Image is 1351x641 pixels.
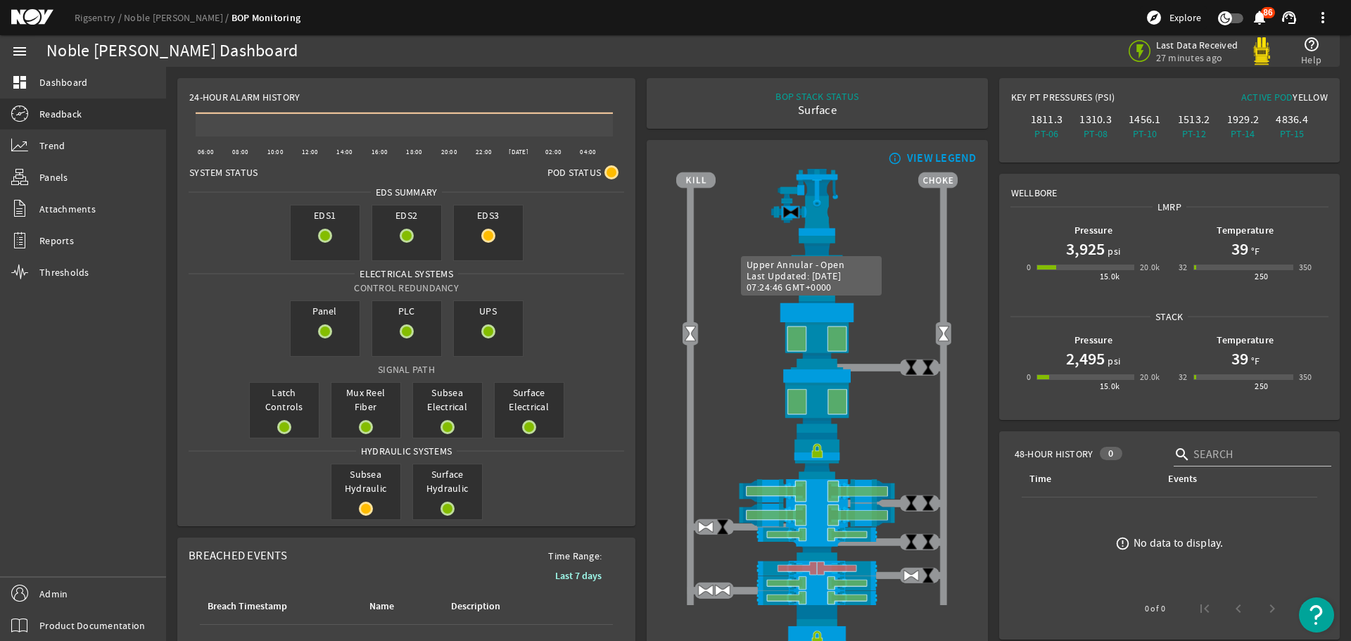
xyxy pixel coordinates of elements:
span: Thresholds [39,265,89,279]
span: Trend [39,139,65,153]
div: Events [1168,471,1197,487]
img: Valve2Open.png [682,326,699,343]
text: [DATE] [509,148,528,156]
span: Subsea Electrical [413,383,482,417]
img: ValveClose.png [920,533,937,550]
span: Electrical Systems [355,267,458,281]
div: 1310.3 [1074,113,1117,127]
img: Valve2Open.png [935,326,952,343]
text: 20:00 [441,148,457,156]
img: PipeRamOpen.png [676,576,958,590]
span: psi [1105,354,1120,368]
mat-icon: notifications [1251,9,1268,26]
b: Pressure [1074,224,1112,237]
img: ValveOpen.png [697,582,714,599]
text: 14:00 [336,148,353,156]
div: 15.0k [1100,269,1120,284]
span: Attachments [39,202,96,216]
div: 4836.4 [1270,113,1314,127]
img: ValveClose.png [920,359,937,376]
div: Time [1027,471,1149,487]
img: Yellowpod.svg [1248,37,1276,65]
div: Description [449,599,550,614]
span: 24-Hour Alarm History [189,90,300,104]
span: Last Data Received [1156,39,1238,51]
img: ValveClose.png [714,519,731,535]
div: 0 of 0 [1145,602,1165,616]
b: Pressure [1074,334,1112,347]
img: PipeRamOpen.png [676,590,958,605]
span: Product Documentation [39,618,145,633]
h1: 2,495 [1066,348,1105,370]
h1: 39 [1231,238,1248,260]
text: 10:00 [267,148,284,156]
div: VIEW LEGEND [907,151,977,165]
mat-icon: explore [1146,9,1162,26]
img: FlexJoint.png [676,236,958,301]
mat-icon: dashboard [11,74,28,91]
span: Reports [39,234,74,248]
img: ValveOpen.png [697,519,714,535]
div: 32 [1179,370,1188,384]
span: Subsea Hydraulic [331,464,400,498]
div: 0 [1027,370,1031,384]
img: RiserAdapter.png [676,169,958,236]
text: 18:00 [406,148,422,156]
span: Panel [291,301,360,321]
img: ValveOpen.png [714,582,731,599]
span: System Status [189,165,258,179]
span: Explore [1169,11,1201,25]
div: BOP STACK STATUS [775,89,858,103]
div: Noble [PERSON_NAME] Dashboard [46,44,298,58]
b: Temperature [1217,224,1274,237]
img: ValveClose.png [903,359,920,376]
div: 20.0k [1140,260,1160,274]
div: 1456.1 [1123,113,1167,127]
mat-icon: support_agent [1281,9,1298,26]
span: UPS [454,301,523,321]
div: 250 [1255,379,1268,393]
span: °F [1248,354,1260,368]
div: 15.0k [1100,379,1120,393]
span: 27 minutes ago [1156,51,1238,64]
img: PipeRamClose.png [676,561,958,576]
div: 20.0k [1140,370,1160,384]
span: Stack [1150,310,1188,324]
span: LMRP [1153,200,1186,214]
b: Last 7 days [555,569,602,583]
span: Hydraulic Systems [356,444,457,458]
div: Key PT Pressures (PSI) [1011,90,1169,110]
div: Wellbore [1000,174,1339,200]
div: 350 [1299,370,1312,384]
div: No data to display. [1134,536,1224,550]
div: 1811.3 [1025,113,1069,127]
img: RiserConnectorLock.png [676,433,958,479]
div: Breach Timestamp [208,599,287,614]
div: Surface [775,103,858,118]
span: Help [1301,53,1321,67]
img: ValveOpen.png [903,567,920,584]
text: 02:00 [545,148,562,156]
mat-icon: help_outline [1303,36,1320,53]
img: ValveClose.png [920,495,937,512]
img: Valve2Close.png [782,204,799,221]
span: EDS3 [454,205,523,225]
img: ValveClose.png [920,567,937,584]
mat-icon: menu [11,43,28,60]
div: Name [367,599,432,614]
div: Time [1029,471,1051,487]
div: PT-10 [1123,127,1167,141]
span: PLC [372,301,441,321]
span: EDS1 [291,205,360,225]
div: PT-08 [1074,127,1117,141]
button: more_vert [1306,1,1340,34]
h1: 3,925 [1066,238,1105,260]
text: 12:00 [302,148,318,156]
text: 16:00 [372,148,388,156]
div: 0 [1100,447,1122,460]
i: search [1174,446,1191,463]
img: UpperAnnularOpen.png [676,301,958,367]
span: Control Redundancy [354,281,459,294]
div: PT-12 [1172,127,1216,141]
span: EDS2 [372,205,441,225]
